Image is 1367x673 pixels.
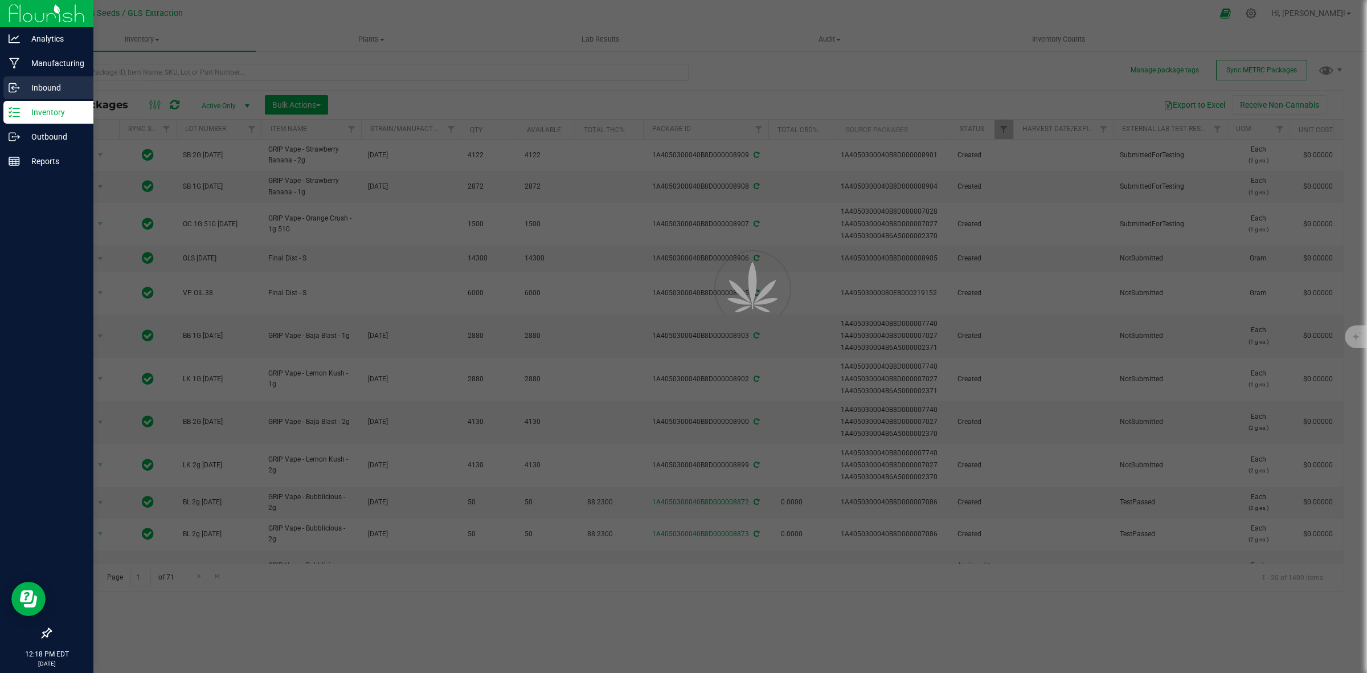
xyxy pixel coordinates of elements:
[9,131,20,142] inline-svg: Outbound
[20,81,88,95] p: Inbound
[5,649,88,659] p: 12:18 PM EDT
[20,32,88,46] p: Analytics
[11,582,46,616] iframe: Resource center
[9,82,20,93] inline-svg: Inbound
[9,156,20,167] inline-svg: Reports
[20,130,88,144] p: Outbound
[9,33,20,44] inline-svg: Analytics
[5,659,88,668] p: [DATE]
[9,58,20,69] inline-svg: Manufacturing
[20,105,88,119] p: Inventory
[20,56,88,70] p: Manufacturing
[9,107,20,118] inline-svg: Inventory
[20,154,88,168] p: Reports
